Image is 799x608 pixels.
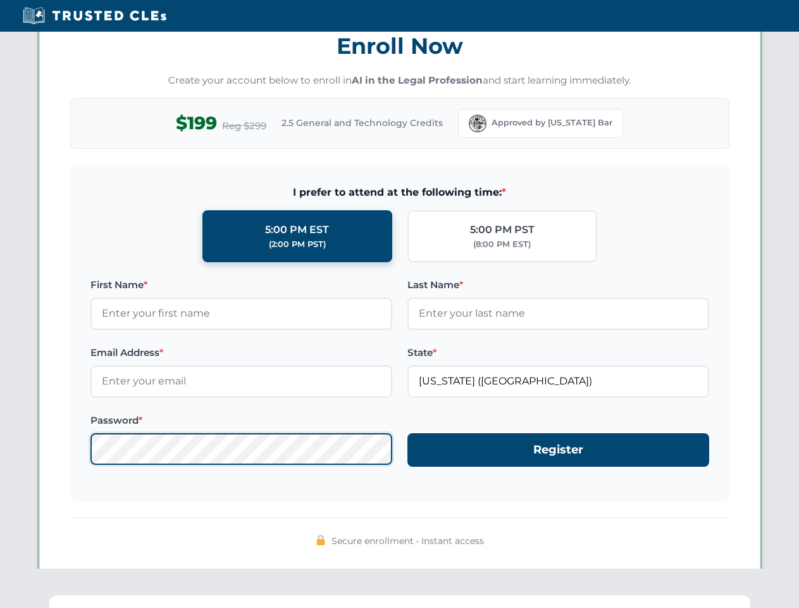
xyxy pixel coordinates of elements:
[407,433,709,467] button: Register
[282,116,443,130] span: 2.5 General and Technology Credits
[70,73,729,88] p: Create your account below to enroll in and start learning immediately.
[473,238,531,251] div: (8:00 PM EST)
[407,277,709,293] label: Last Name
[407,298,709,329] input: Enter your last name
[316,535,326,545] img: 🔒
[492,117,612,129] span: Approved by [US_STATE] Bar
[352,74,483,86] strong: AI in the Legal Profession
[407,345,709,360] label: State
[269,238,326,251] div: (2:00 PM PST)
[407,365,709,397] input: Florida (FL)
[90,277,392,293] label: First Name
[90,345,392,360] label: Email Address
[70,26,729,66] h3: Enroll Now
[176,109,217,137] span: $199
[90,298,392,329] input: Enter your first name
[90,184,709,201] span: I prefer to attend at the following time:
[90,365,392,397] input: Enter your email
[19,6,170,25] img: Trusted CLEs
[469,115,486,132] img: Florida Bar
[90,413,392,428] label: Password
[331,534,484,548] span: Secure enrollment • Instant access
[265,222,329,238] div: 5:00 PM EST
[470,222,535,238] div: 5:00 PM PST
[222,118,266,134] span: Reg $299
